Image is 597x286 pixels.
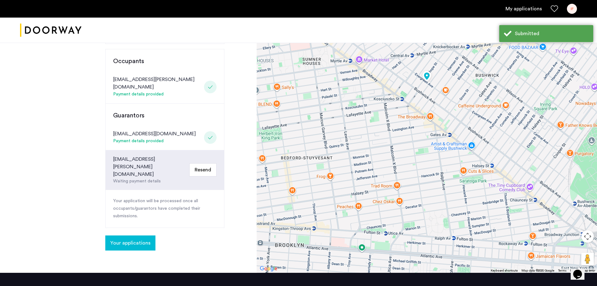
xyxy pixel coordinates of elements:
[113,130,196,138] div: [EMAIL_ADDRESS][DOMAIN_NAME]
[105,235,155,251] button: button
[113,57,217,66] h3: Occupants
[515,30,589,37] div: Submitted
[567,4,577,14] div: IF
[113,91,202,98] div: Payment details provided
[110,239,150,247] span: Your applications
[189,163,217,176] button: Resend Email
[558,268,566,273] a: Terms
[113,138,196,145] div: Payment details provided
[581,253,594,265] button: Drag Pegman onto the map to open Street View
[113,111,217,120] h3: Guarantors
[20,19,81,42] img: logo
[20,19,81,42] a: Cazamio logo
[581,230,594,243] button: Map camera controls
[113,76,202,91] div: [EMAIL_ADDRESS][PERSON_NAME][DOMAIN_NAME]
[105,240,155,246] cazamio-button: Go to application
[570,268,595,273] a: Report a map error
[491,268,518,273] button: Keyboard shortcuts
[113,155,187,178] div: [EMAIL_ADDRESS][PERSON_NAME][DOMAIN_NAME]
[113,178,187,185] div: Waiting payment details
[258,265,279,273] img: Google
[571,261,591,280] iframe: chat widget
[551,5,558,13] a: Favorites
[258,265,279,273] a: Open this area in Google Maps (opens a new window)
[113,197,217,220] p: Your application will be processed once all occupants/guarantors have completed their submissions.
[521,269,554,272] span: Map data ©2025 Google
[505,5,542,13] a: My application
